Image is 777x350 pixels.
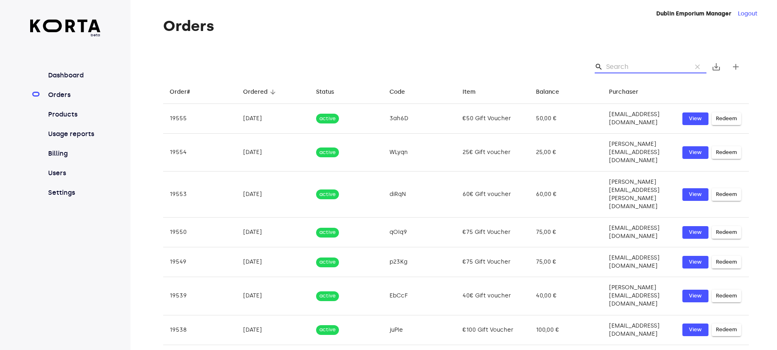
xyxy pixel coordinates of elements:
[602,247,676,277] td: [EMAIL_ADDRESS][DOMAIN_NAME]
[686,114,704,123] span: View
[536,87,570,97] span: Balance
[456,104,529,134] td: €50 Gift Voucher
[237,104,310,134] td: [DATE]
[712,146,741,159] button: Redeem
[602,104,676,134] td: [EMAIL_ADDRESS][DOMAIN_NAME]
[456,172,529,218] td: 60€ Gift voucher
[316,87,334,97] div: Status
[682,226,708,239] button: View
[46,168,101,178] a: Users
[383,277,456,315] td: EbCcF
[712,226,741,239] button: Redeem
[682,188,708,201] button: View
[606,60,685,73] input: Search
[738,10,757,18] button: Logout
[383,104,456,134] td: 3ah6D
[463,87,476,97] div: Item
[686,190,704,199] span: View
[456,218,529,247] td: €75 Gift Voucher
[716,114,737,123] span: Redeem
[237,277,310,315] td: [DATE]
[163,104,237,134] td: 19555
[237,134,310,172] td: [DATE]
[46,129,101,139] a: Usage reports
[316,229,339,236] span: active
[46,70,101,80] a: Dashboard
[712,112,741,125] button: Redeem
[712,290,741,302] button: Redeem
[716,148,737,157] span: Redeem
[656,10,731,17] strong: Dublin Emporium Manager
[716,190,737,199] span: Redeem
[716,325,737,335] span: Redeem
[237,218,310,247] td: [DATE]
[712,188,741,201] button: Redeem
[706,57,726,77] button: Export
[163,172,237,218] td: 19553
[716,258,737,267] span: Redeem
[529,172,603,218] td: 60,00 €
[536,87,559,97] div: Balance
[269,88,277,96] span: arrow_downward
[602,277,676,315] td: [PERSON_NAME][EMAIL_ADDRESS][DOMAIN_NAME]
[30,32,101,38] span: beta
[609,87,638,97] div: Purchaser
[46,90,101,100] a: Orders
[686,258,704,267] span: View
[316,191,339,198] span: active
[529,104,603,134] td: 50,00 €
[602,172,676,218] td: [PERSON_NAME][EMAIL_ADDRESS][PERSON_NAME][DOMAIN_NAME]
[682,146,708,159] a: View
[609,87,649,97] span: Purchaser
[595,63,603,71] span: Search
[383,218,456,247] td: qOIq9
[686,291,704,301] span: View
[243,87,278,97] span: Ordered
[716,291,737,301] span: Redeem
[456,247,529,277] td: €75 Gift Voucher
[682,256,708,269] button: View
[170,87,201,97] span: Order#
[686,148,704,157] span: View
[383,315,456,345] td: juPle
[316,292,339,300] span: active
[529,134,603,172] td: 25,00 €
[390,87,405,97] div: Code
[383,134,456,172] td: WLyqn
[682,290,708,302] button: View
[163,134,237,172] td: 19554
[30,20,101,38] a: beta
[711,62,721,72] span: save_alt
[237,247,310,277] td: [DATE]
[529,218,603,247] td: 75,00 €
[316,258,339,266] span: active
[602,218,676,247] td: [EMAIL_ADDRESS][DOMAIN_NAME]
[46,188,101,198] a: Settings
[316,87,345,97] span: Status
[237,315,310,345] td: [DATE]
[602,134,676,172] td: [PERSON_NAME][EMAIL_ADDRESS][DOMAIN_NAME]
[456,134,529,172] td: 25€ Gift voucher
[316,326,339,334] span: active
[529,247,603,277] td: 75,00 €
[716,228,737,237] span: Redeem
[712,256,741,269] button: Redeem
[712,324,741,336] button: Redeem
[463,87,486,97] span: Item
[316,149,339,156] span: active
[390,87,416,97] span: Code
[30,20,101,32] img: Korta
[682,112,708,125] a: View
[163,218,237,247] td: 19550
[170,87,190,97] div: Order#
[682,324,708,336] button: View
[529,277,603,315] td: 40,00 €
[529,315,603,345] td: 100,00 €
[316,115,339,123] span: active
[243,87,268,97] div: Ordered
